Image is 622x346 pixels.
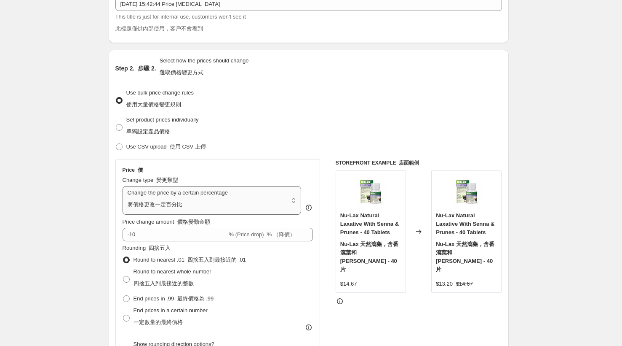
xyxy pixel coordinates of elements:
font: 價 [138,167,143,173]
span: % (Price drop) [229,231,295,238]
div: $14.67 [340,280,357,288]
font: 使用 CSV 上傳 [170,143,206,150]
font: 使用大量價格變更規則 [126,101,181,108]
font: 四捨五入 [149,245,171,251]
font: % （降價） [267,231,295,238]
font: 四捨五入到最接近的 .01 [187,257,246,263]
span: Rounding [123,245,171,251]
span: Nu-Lax Natural Laxative With Senna & Prunes - 40 Tablets [340,212,401,273]
span: This title is just for internal use, customers won't see it [115,14,246,32]
h3: Price [123,167,143,173]
span: Nu-Lax Natural Laxative With Senna & Prunes - 40 Tablets [436,212,497,273]
span: End prices in a certain number [133,307,208,325]
span: Use CSV upload [126,143,206,150]
div: help [304,203,313,212]
font: 一定數量的最終價格 [133,319,183,325]
font: 單獨設定產品價格 [126,128,170,135]
p: Select how the prices should change [160,57,249,80]
font: 此標題僅供內部使用，客戶不會看到 [115,25,203,32]
div: $13.20 [436,280,453,288]
span: Change type [123,177,179,183]
h6: STOREFRONT EXAMPLE [336,159,502,166]
span: Use bulk price change rules [126,89,194,108]
font: 最終價格為 .99 [177,295,214,302]
span: End prices in .99 [133,295,214,302]
font: Nu-Lax 天然瀉藥，含番瀉葉和[PERSON_NAME] - 40 片 [436,241,494,273]
font: 選取價格變更方式 [160,69,203,76]
span: Round to nearest .01 [133,257,246,263]
img: Nu-LaxNaturalLaxativeWithSenna_Prunes-40Tablets_80x.jpg [354,175,387,209]
input: -15 [123,228,227,241]
span: Price change amount [123,219,210,225]
span: Round to nearest whole number [133,268,211,287]
h2: Step 2. [115,64,156,73]
span: Set product prices individually [126,116,199,135]
font: Nu-Lax 天然瀉藥，含番瀉葉和[PERSON_NAME] - 40 片 [340,241,399,273]
font: 價格變動金額 [177,219,210,225]
font: 四捨五入到最接近的整數 [133,280,194,287]
strike: $14.67 [456,280,473,288]
font: 步驟 2. [138,65,156,72]
font: 店面範例 [399,160,419,166]
img: Nu-LaxNaturalLaxativeWithSenna_Prunes-40Tablets_80x.jpg [450,175,483,209]
font: 變更類型 [156,177,178,183]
